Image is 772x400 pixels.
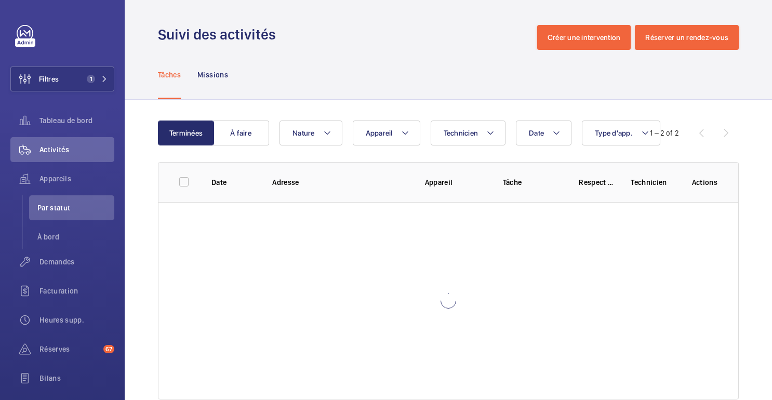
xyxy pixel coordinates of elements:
p: Adresse [272,177,408,188]
span: Nature [292,129,315,137]
font: Par statut [37,204,71,212]
span: Technicien [444,129,478,137]
p: Respect délai [579,177,614,188]
font: À bord [37,233,59,241]
p: Tâche [503,177,563,188]
p: Missions [197,70,228,80]
font: Bilans [39,374,61,382]
font: 67 [105,345,112,353]
span: Appareil [366,129,393,137]
button: Terminées [158,121,214,145]
font: 1 [90,75,92,83]
button: Date [516,121,571,145]
span: Date [529,129,544,137]
button: Réserver un rendez-vous [635,25,739,50]
button: À faire [213,121,269,145]
p: Actions [692,177,717,188]
font: Tableau de bord [39,116,92,125]
p: Tâches [158,70,181,80]
font: Facturation [39,287,78,295]
button: Appareil [353,121,420,145]
span: Type d'app. [595,129,633,137]
p: Date [211,177,256,188]
button: Type d'app. [582,121,660,145]
font: Activités [39,145,69,154]
div: 1 – 2 of 2 [650,128,679,138]
p: Appareil [425,177,486,188]
font: Réserves [39,345,70,353]
button: Créer une intervention [537,25,631,50]
button: Nature [279,121,342,145]
p: Technicien [631,177,675,188]
button: Filtres1 [10,66,114,91]
font: Appareils [39,175,71,183]
font: Demandes [39,258,75,266]
font: Filtres [39,75,59,83]
button: Technicien [431,121,506,145]
h1: Suivi des activités [158,25,282,44]
font: Heures supp. [39,316,84,324]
